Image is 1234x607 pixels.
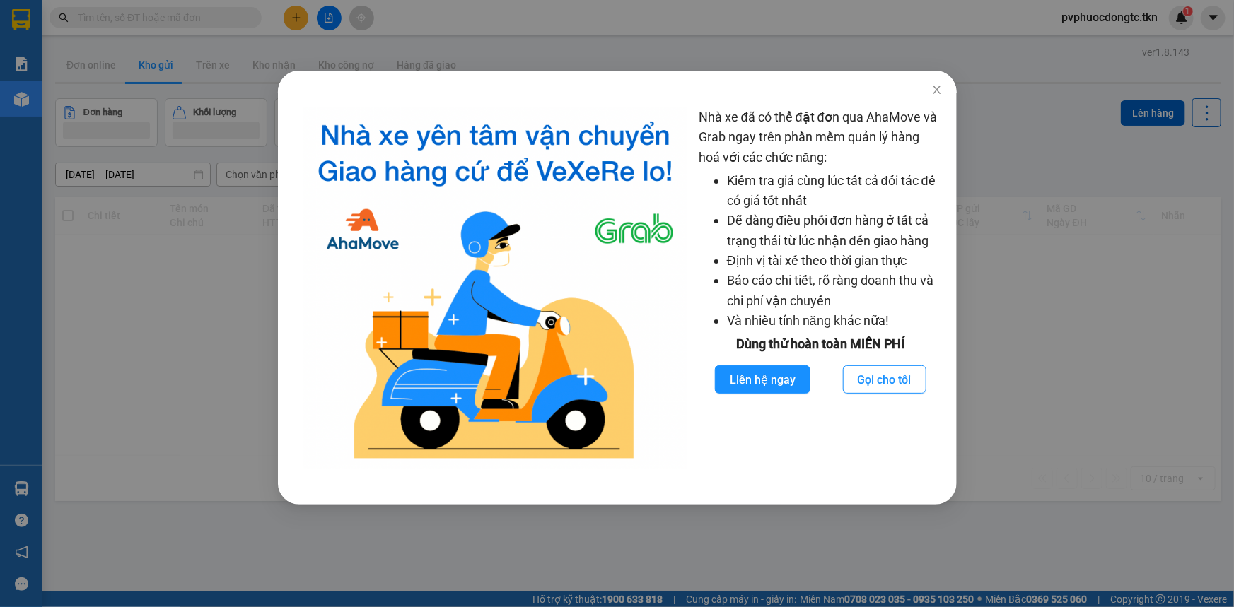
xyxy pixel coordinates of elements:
[303,107,687,469] img: logo
[726,311,942,331] li: Và nhiều tính năng khác nữa!
[714,365,810,394] button: Liên hệ ngay
[726,271,942,311] li: Báo cáo chi tiết, rõ ràng doanh thu và chi phí vận chuyển
[726,211,942,251] li: Dễ dàng điều phối đơn hàng ở tất cả trạng thái từ lúc nhận đến giao hàng
[698,334,942,354] div: Dùng thử hoàn toàn MIỄN PHÍ
[698,107,942,469] div: Nhà xe đã có thể đặt đơn qua AhaMove và Grab ngay trên phần mềm quản lý hàng hoá với các chức năng:
[729,371,795,389] span: Liên hệ ngay
[931,84,942,95] span: close
[857,371,911,389] span: Gọi cho tôi
[726,171,942,211] li: Kiểm tra giá cùng lúc tất cả đối tác để có giá tốt nhất
[842,365,926,394] button: Gọi cho tôi
[726,251,942,271] li: Định vị tài xế theo thời gian thực
[916,71,956,110] button: Close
